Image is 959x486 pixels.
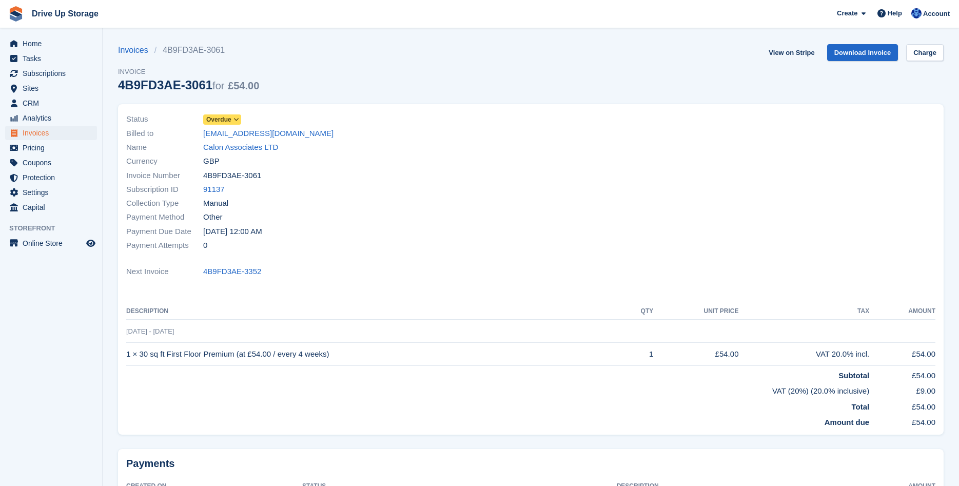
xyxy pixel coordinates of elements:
[869,397,935,413] td: £54.00
[653,303,738,320] th: Unit Price
[23,185,84,200] span: Settings
[203,198,228,209] span: Manual
[5,200,97,215] a: menu
[5,36,97,51] a: menu
[203,211,223,223] span: Other
[203,128,334,140] a: [EMAIL_ADDRESS][DOMAIN_NAME]
[8,6,24,22] img: stora-icon-8386f47178a22dfd0bd8f6a31ec36ba5ce8667c1dd55bd0f319d3a0aa187defe.svg
[126,211,203,223] span: Payment Method
[118,78,259,92] div: 4B9FD3AE-3061
[228,80,259,91] span: £54.00
[869,381,935,397] td: £9.00
[23,236,84,250] span: Online Store
[126,128,203,140] span: Billed to
[126,343,622,366] td: 1 × 30 sq ft First Floor Premium (at £54.00 / every 4 weeks)
[888,8,902,18] span: Help
[23,96,84,110] span: CRM
[118,44,259,56] nav: breadcrumbs
[5,96,97,110] a: menu
[203,142,278,153] a: Calon Associates LTD
[5,81,97,95] a: menu
[126,170,203,182] span: Invoice Number
[5,126,97,140] a: menu
[118,44,154,56] a: Invoices
[23,111,84,125] span: Analytics
[825,418,870,426] strong: Amount due
[212,80,224,91] span: for
[203,155,220,167] span: GBP
[906,44,944,61] a: Charge
[126,113,203,125] span: Status
[23,126,84,140] span: Invoices
[23,81,84,95] span: Sites
[653,343,738,366] td: £54.00
[85,237,97,249] a: Preview store
[827,44,898,61] a: Download Invoice
[852,402,870,411] strong: Total
[5,51,97,66] a: menu
[869,343,935,366] td: £54.00
[126,303,622,320] th: Description
[23,155,84,170] span: Coupons
[126,266,203,278] span: Next Invoice
[126,327,174,335] span: [DATE] - [DATE]
[837,8,857,18] span: Create
[622,343,653,366] td: 1
[126,155,203,167] span: Currency
[126,457,935,470] h2: Payments
[5,111,97,125] a: menu
[203,266,261,278] a: 4B9FD3AE-3352
[126,142,203,153] span: Name
[203,240,207,251] span: 0
[203,184,225,196] a: 91137
[23,141,84,155] span: Pricing
[126,381,869,397] td: VAT (20%) (20.0% inclusive)
[5,170,97,185] a: menu
[203,113,241,125] a: Overdue
[923,9,950,19] span: Account
[118,67,259,77] span: Invoice
[23,200,84,215] span: Capital
[5,66,97,81] a: menu
[28,5,103,22] a: Drive Up Storage
[23,66,84,81] span: Subscriptions
[23,170,84,185] span: Protection
[126,184,203,196] span: Subscription ID
[126,226,203,238] span: Payment Due Date
[738,303,869,320] th: Tax
[126,240,203,251] span: Payment Attempts
[911,8,922,18] img: Widnes Team
[5,141,97,155] a: menu
[23,51,84,66] span: Tasks
[203,170,261,182] span: 4B9FD3AE-3061
[9,223,102,234] span: Storefront
[203,226,262,238] time: 2025-07-04 23:00:00 UTC
[869,365,935,381] td: £54.00
[5,155,97,170] a: menu
[765,44,818,61] a: View on Stripe
[126,198,203,209] span: Collection Type
[738,348,869,360] div: VAT 20.0% incl.
[622,303,653,320] th: QTY
[206,115,231,124] span: Overdue
[838,371,869,380] strong: Subtotal
[869,303,935,320] th: Amount
[5,236,97,250] a: menu
[5,185,97,200] a: menu
[869,413,935,429] td: £54.00
[23,36,84,51] span: Home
